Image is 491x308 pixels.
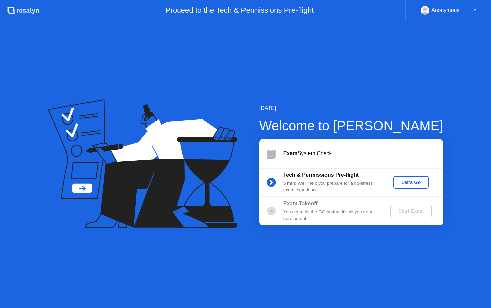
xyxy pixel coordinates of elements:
[283,181,295,186] b: 5 min
[390,205,432,217] button: Start Exam
[283,180,379,194] div: : We’ll help you prepare for a no-stress exam experience
[283,201,318,206] b: Exam Takeoff
[431,6,460,15] div: Anonymous
[393,208,429,214] div: Start Exam
[283,209,379,222] div: You get to hit the GO button! It’s all you from here on out
[283,150,298,156] b: Exam
[259,116,443,136] div: Welcome to [PERSON_NAME]
[283,149,443,158] div: System Check
[283,172,359,178] b: Tech & Permissions Pre-flight
[259,104,443,112] div: [DATE]
[396,180,426,185] div: Let's Go
[473,6,477,15] div: ▼
[393,176,429,189] button: Let's Go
